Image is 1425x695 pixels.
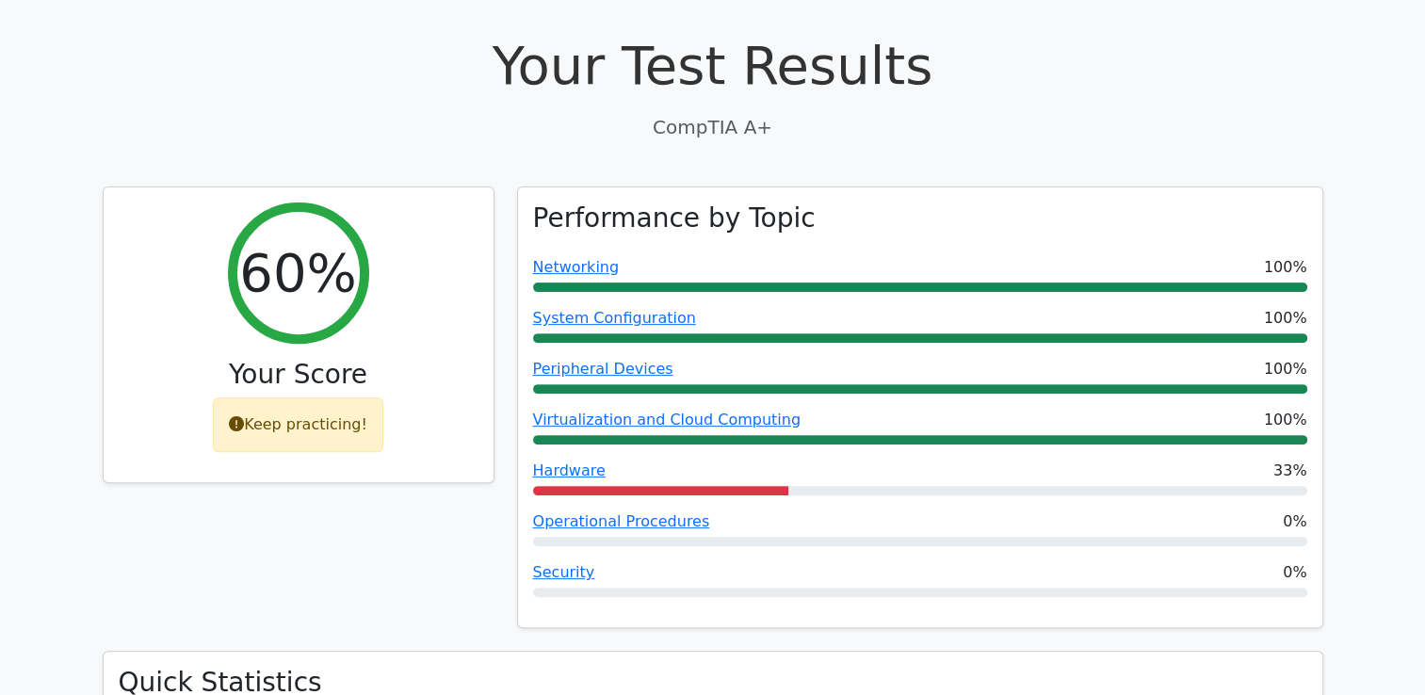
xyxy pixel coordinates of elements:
span: 100% [1264,358,1307,380]
span: 0% [1283,561,1306,584]
a: Networking [533,258,620,276]
h3: Your Score [119,359,478,391]
a: Hardware [533,461,606,479]
a: Peripheral Devices [533,360,673,378]
a: Operational Procedures [533,512,710,530]
h2: 60% [239,241,356,304]
a: Virtualization and Cloud Computing [533,411,802,428]
span: 0% [1283,510,1306,533]
div: Keep practicing! [213,397,383,452]
span: 33% [1273,460,1307,482]
span: 100% [1264,307,1307,330]
h1: Your Test Results [103,34,1323,97]
span: 100% [1264,409,1307,431]
p: CompTIA A+ [103,113,1323,141]
span: 100% [1264,256,1307,279]
a: Security [533,563,595,581]
a: System Configuration [533,309,696,327]
h3: Performance by Topic [533,202,816,234]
